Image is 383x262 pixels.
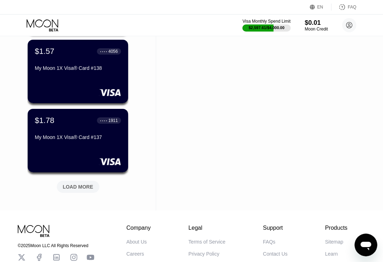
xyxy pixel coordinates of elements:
div: Company [126,225,151,231]
div: 1911 [108,118,118,123]
div: FAQs [263,239,275,245]
div: Visa Monthly Spend Limit [242,19,290,24]
div: My Moon 1X Visa® Card #137 [35,134,121,140]
div: $1.57 [35,47,54,56]
div: Moon Credit [305,27,328,32]
div: Learn [325,251,338,257]
div: Legal [188,225,225,231]
div: EN [317,5,323,10]
div: Terms of Service [188,239,225,245]
div: Careers [126,251,144,257]
div: Support [263,225,288,231]
div: Privacy Policy [188,251,219,257]
div: 4056 [108,49,118,54]
div: © 2025 Moon LLC All Rights Reserved [18,243,94,248]
div: ● ● ● ● [100,50,107,52]
iframe: Button to launch messaging window [355,234,377,256]
div: FAQ [332,4,356,11]
div: EN [310,4,332,11]
div: Contact Us [263,251,288,257]
div: Sitemap [325,239,343,245]
div: FAQ [348,5,356,10]
div: $0.01Moon Credit [305,19,328,32]
div: LOAD MORE [51,178,105,193]
div: $0.01 [305,19,328,27]
div: About Us [126,239,147,245]
div: My Moon 1X Visa® Card #138 [35,65,121,71]
div: Visa Monthly Spend Limit$2,597.61/$4,000.00 [242,19,290,32]
div: $1.78 [35,116,54,125]
div: ● ● ● ● [100,119,107,122]
div: $1.78● ● ● ●1911My Moon 1X Visa® Card #137 [28,109,128,172]
div: Products [325,225,348,231]
div: $1.57● ● ● ●4056My Moon 1X Visa® Card #138 [28,40,128,103]
div: LOAD MORE [63,184,93,190]
div: $2,597.61 / $4,000.00 [249,26,285,30]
